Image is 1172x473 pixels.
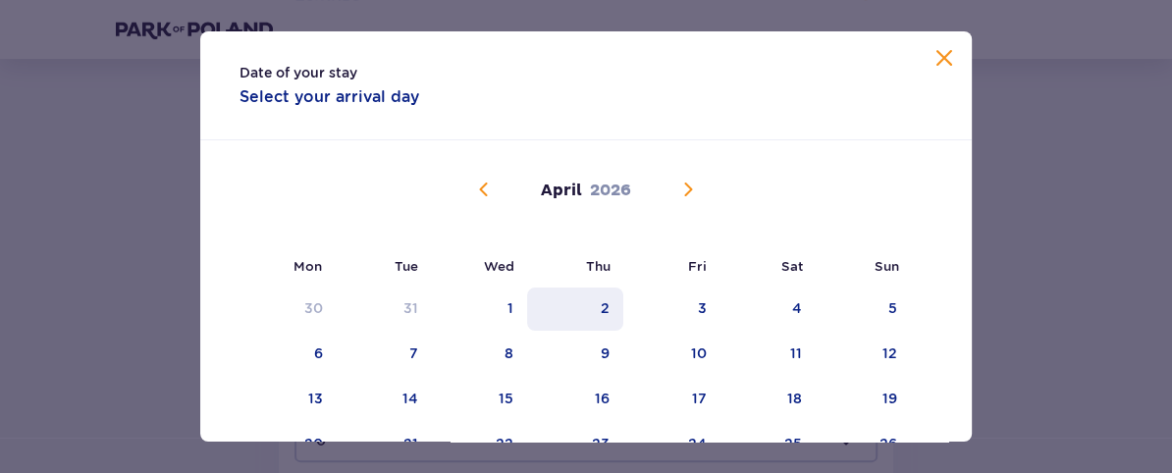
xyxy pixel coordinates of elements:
[337,288,432,331] td: Choose Tuesday, March 31, 2026 as your check-in date. It’s available.
[527,378,624,421] td: Choose Thursday, April 16, 2026 as your check-in date. It’s available.
[403,434,418,453] div: 21
[698,298,707,318] div: 3
[586,258,611,274] small: Thu
[623,288,720,331] td: Choose Friday, April 3, 2026 as your check-in date. It’s available.
[816,288,911,331] td: Choose Sunday, April 5, 2026 as your check-in date. It’s available.
[240,378,337,421] td: Choose Monday, April 13, 2026 as your check-in date. It’s available.
[688,434,707,453] div: 24
[240,288,337,331] td: Choose Monday, March 30, 2026 as your check-in date. It’s available.
[816,423,911,466] td: Choose Sunday, April 26, 2026 as your check-in date. It’s available.
[527,333,624,376] td: Choose Thursday, April 9, 2026 as your check-in date. It’s available.
[623,378,720,421] td: Choose Friday, April 17, 2026 as your check-in date. It’s available.
[499,389,513,408] div: 15
[240,63,357,82] p: Date of your stay
[784,434,802,453] div: 25
[816,378,911,421] td: Choose Sunday, April 19, 2026 as your check-in date. It’s available.
[337,423,432,466] td: Choose Tuesday, April 21, 2026 as your check-in date. It’s available.
[882,343,897,363] div: 12
[507,298,513,318] div: 1
[692,389,707,408] div: 17
[816,333,911,376] td: Choose Sunday, April 12, 2026 as your check-in date. It’s available.
[240,423,337,466] td: Choose Monday, April 20, 2026 as your check-in date. It’s available.
[337,333,432,376] td: Choose Tuesday, April 7, 2026 as your check-in date. It’s available.
[484,258,514,274] small: Wed
[304,298,323,318] div: 30
[781,258,803,274] small: Sat
[432,378,527,421] td: Choose Wednesday, April 15, 2026 as your check-in date. It’s available.
[304,434,323,453] div: 20
[527,423,624,466] td: Choose Thursday, April 23, 2026 as your check-in date. It’s available.
[240,86,419,108] p: Select your arrival day
[787,389,802,408] div: 18
[601,298,610,318] div: 2
[875,258,899,274] small: Sun
[505,343,513,363] div: 8
[720,333,816,376] td: Choose Saturday, April 11, 2026 as your check-in date. It’s available.
[308,389,323,408] div: 13
[527,288,624,331] td: Choose Thursday, April 2, 2026 as your check-in date. It’s available.
[595,389,610,408] div: 16
[691,343,707,363] div: 10
[601,343,610,363] div: 9
[293,258,322,274] small: Mon
[688,258,707,274] small: Fri
[409,343,418,363] div: 7
[240,333,337,376] td: Choose Monday, April 6, 2026 as your check-in date. It’s available.
[792,298,802,318] div: 4
[720,378,816,421] td: Choose Saturday, April 18, 2026 as your check-in date. It’s available.
[432,333,527,376] td: Choose Wednesday, April 8, 2026 as your check-in date. It’s available.
[590,180,631,201] p: 2026
[592,434,610,453] div: 23
[720,288,816,331] td: Choose Saturday, April 4, 2026 as your check-in date. It’s available.
[541,180,582,201] p: April
[337,378,432,421] td: Choose Tuesday, April 14, 2026 as your check-in date. It’s available.
[623,423,720,466] td: Choose Friday, April 24, 2026 as your check-in date. It’s available.
[623,333,720,376] td: Choose Friday, April 10, 2026 as your check-in date. It’s available.
[403,298,418,318] div: 31
[790,343,802,363] div: 11
[402,389,418,408] div: 14
[395,258,418,274] small: Tue
[882,389,897,408] div: 19
[432,288,527,331] td: Choose Wednesday, April 1, 2026 as your check-in date. It’s available.
[314,343,323,363] div: 6
[720,423,816,466] td: Choose Saturday, April 25, 2026 as your check-in date. It’s available.
[879,434,897,453] div: 26
[432,423,527,466] td: Choose Wednesday, April 22, 2026 as your check-in date. It’s available.
[888,298,897,318] div: 5
[496,434,513,453] div: 22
